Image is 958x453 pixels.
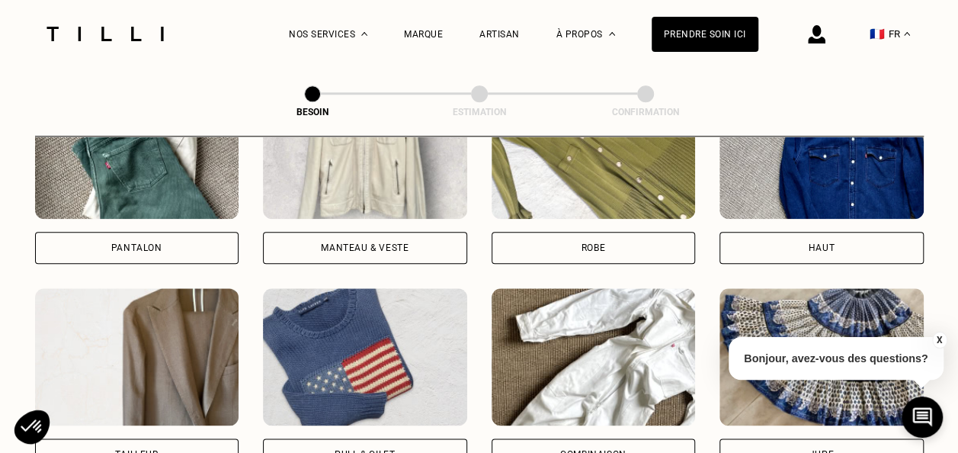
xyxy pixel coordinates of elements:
[931,332,947,349] button: X
[569,107,722,117] div: Confirmation
[652,17,758,52] a: Prendre soin ici
[492,82,696,219] img: Tilli retouche votre Robe
[719,82,924,219] img: Tilli retouche votre Haut
[263,82,467,219] img: Tilli retouche votre Manteau & Veste
[236,107,389,117] div: Besoin
[35,288,239,426] img: Tilli retouche votre Tailleur
[808,25,825,43] img: icône connexion
[361,32,367,36] img: Menu déroulant
[111,243,162,252] div: Pantalon
[492,288,696,426] img: Tilli retouche votre Combinaison
[479,29,520,40] a: Artisan
[582,243,605,252] div: Robe
[403,107,556,117] div: Estimation
[809,243,835,252] div: Haut
[870,27,885,41] span: 🇫🇷
[263,288,467,426] img: Tilli retouche votre Pull & gilet
[719,288,924,426] img: Tilli retouche votre Jupe
[609,32,615,36] img: Menu déroulant à propos
[404,29,443,40] a: Marque
[41,27,169,41] img: Logo du service de couturière Tilli
[729,337,944,380] p: Bonjour, avez-vous des questions?
[35,82,239,219] img: Tilli retouche votre Pantalon
[904,32,910,36] img: menu déroulant
[321,243,409,252] div: Manteau & Veste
